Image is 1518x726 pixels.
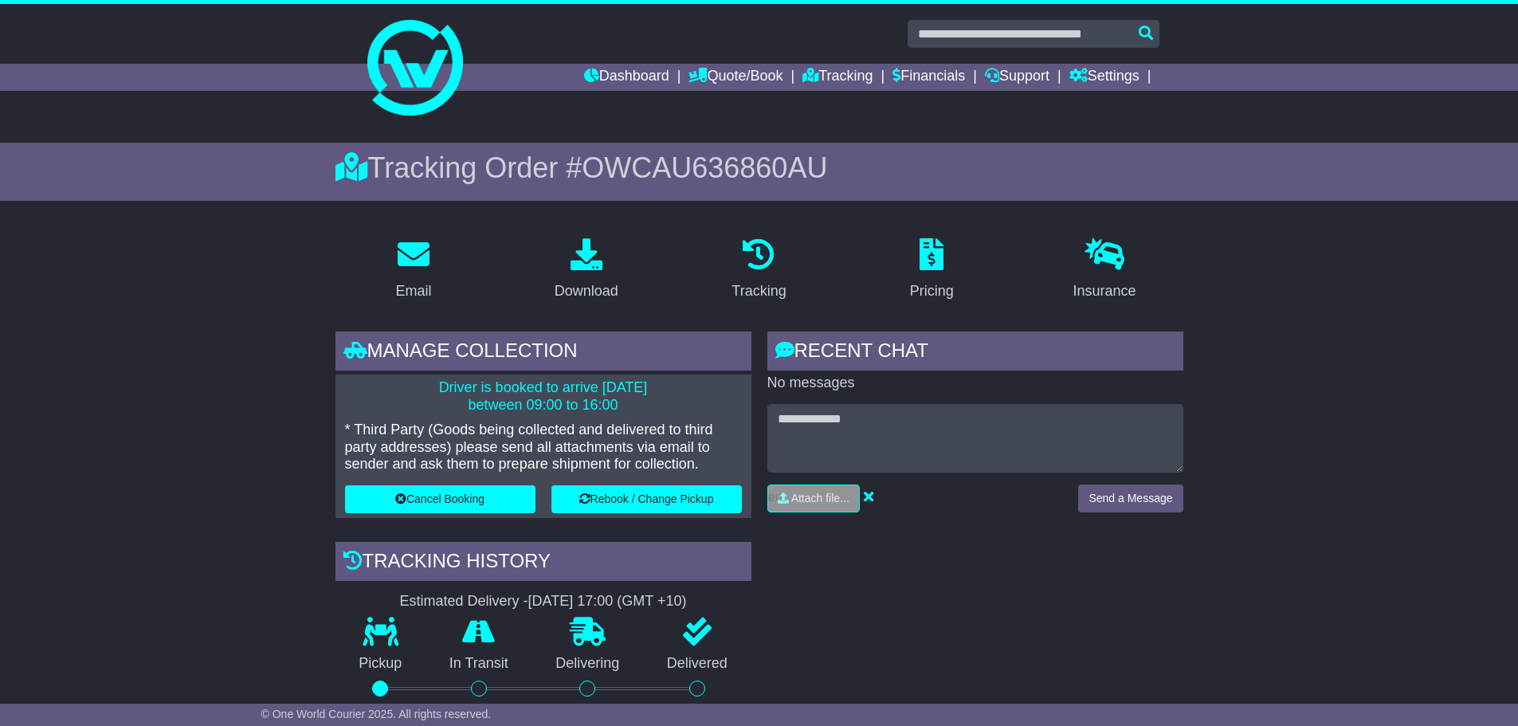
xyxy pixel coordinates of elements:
[688,64,783,91] a: Quote/Book
[345,379,742,414] p: Driver is booked to arrive [DATE] between 09:00 to 16:00
[261,708,492,720] span: © One World Courier 2025. All rights reserved.
[335,542,751,585] div: Tracking history
[551,485,742,513] button: Rebook / Change Pickup
[532,655,644,673] p: Delivering
[732,281,786,302] div: Tracking
[528,593,687,610] div: [DATE] 17:00 (GMT +10)
[1063,233,1147,308] a: Insurance
[555,281,618,302] div: Download
[802,64,873,91] a: Tracking
[643,655,751,673] p: Delivered
[582,151,827,184] span: OWCAU636860AU
[910,281,954,302] div: Pricing
[345,485,535,513] button: Cancel Booking
[1069,64,1139,91] a: Settings
[892,64,965,91] a: Financials
[544,233,629,308] a: Download
[335,151,1183,185] div: Tracking Order #
[335,332,751,375] div: Manage collection
[395,281,431,302] div: Email
[985,64,1049,91] a: Support
[1073,281,1136,302] div: Insurance
[345,422,742,473] p: * Third Party (Goods being collected and delivered to third party addresses) please send all atta...
[335,593,751,610] div: Estimated Delivery -
[385,233,441,308] a: Email
[721,233,796,308] a: Tracking
[584,64,669,91] a: Dashboard
[1078,485,1183,512] button: Send a Message
[900,233,964,308] a: Pricing
[767,332,1183,375] div: RECENT CHAT
[426,655,532,673] p: In Transit
[767,375,1183,392] p: No messages
[335,655,426,673] p: Pickup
